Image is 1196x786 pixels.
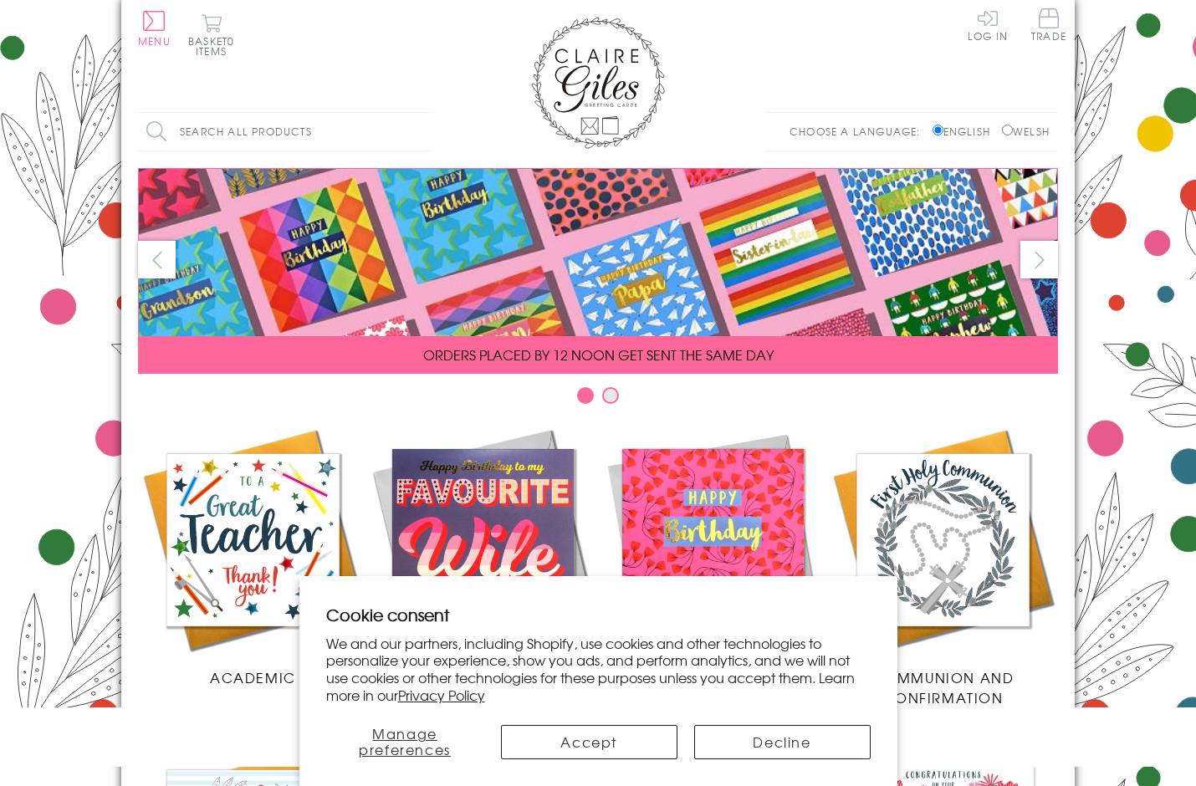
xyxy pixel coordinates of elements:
label: Welsh [1002,124,1050,139]
button: Basket0 items [188,13,234,56]
a: New Releases [368,425,598,687]
button: Manage preferences [326,725,484,759]
span: 0 items [196,33,234,59]
input: Search [414,113,431,151]
a: Birthdays [598,425,828,687]
a: Communion and Confirmation [828,425,1058,707]
a: Log In [968,8,1008,41]
div: Carousel Pagination [138,386,1058,412]
a: Academic [138,425,368,687]
a: Trade [1031,8,1066,44]
label: English [933,124,999,139]
input: Welsh [1002,125,1013,135]
span: ORDERS PLACED BY 12 NOON GET SENT THE SAME DAY [423,345,774,365]
button: Carousel Page 2 [602,387,619,404]
span: Trade [1031,8,1066,41]
span: Communion and Confirmation [872,667,1015,707]
a: Privacy Policy [398,685,485,705]
p: Choose a language: [790,124,929,139]
input: Search all products [138,113,431,151]
button: next [1020,241,1058,278]
span: Academic [210,667,296,687]
img: Claire Giles Greetings Cards [531,17,665,149]
span: Manage preferences [359,723,451,759]
span: Menu [138,33,171,48]
button: Carousel Page 1 (Current Slide) [577,387,594,404]
button: prev [138,241,176,278]
button: Decline [694,725,871,759]
input: English [933,125,943,135]
p: We and our partners, including Shopify, use cookies and other technologies to personalize your ex... [326,635,871,704]
h2: Cookie consent [326,603,871,626]
button: Menu [138,11,171,46]
button: Accept [501,725,677,759]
